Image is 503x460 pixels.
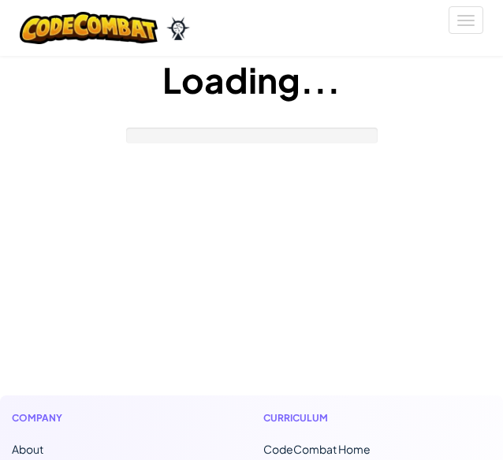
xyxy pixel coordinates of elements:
img: CodeCombat logo [20,12,158,44]
h1: Curriculum [263,411,491,425]
span: CodeCombat Home [263,442,371,456]
a: About [12,442,43,456]
h1: Company [12,411,240,425]
img: Ozaria [166,17,191,40]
